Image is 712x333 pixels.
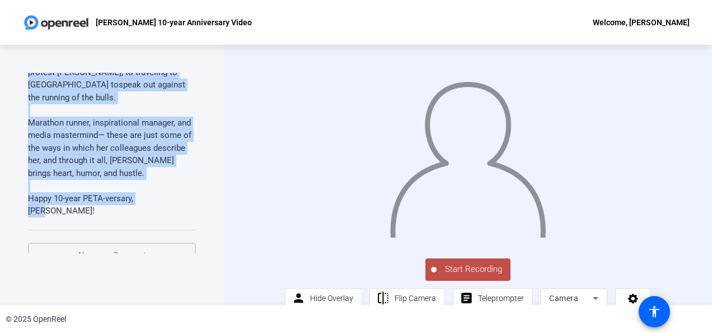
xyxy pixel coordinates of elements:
[310,294,353,303] span: Hide Overlay
[376,292,390,306] mat-icon: flip
[460,292,474,306] mat-icon: article
[648,305,661,318] mat-icon: accessibility
[292,292,306,306] mat-icon: person
[22,11,90,34] img: OpenReel logo
[40,249,184,262] p: No recordings yet
[395,294,436,303] span: Flip Camera
[593,16,690,29] div: Welcome, [PERSON_NAME]
[40,249,184,288] div: Once you record a video it will show up here.
[437,263,510,276] span: Start Recording
[96,16,252,29] p: [PERSON_NAME] 10-year Anniversary Video
[285,288,362,308] button: Hide Overlay
[549,294,578,303] span: Camera
[478,294,524,303] span: Teleprompter
[369,288,445,308] button: Flip Camera
[453,288,533,308] button: Teleprompter
[6,313,66,325] div: © 2025 OpenReel
[28,192,196,218] p: Happy 10-year PETA-versary, [PERSON_NAME]!
[389,72,547,237] img: overlay
[28,117,196,180] p: Marathon runner , inspirational manage r, and media mastermind— these are just some of the ways i...
[425,258,510,281] button: Start Recording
